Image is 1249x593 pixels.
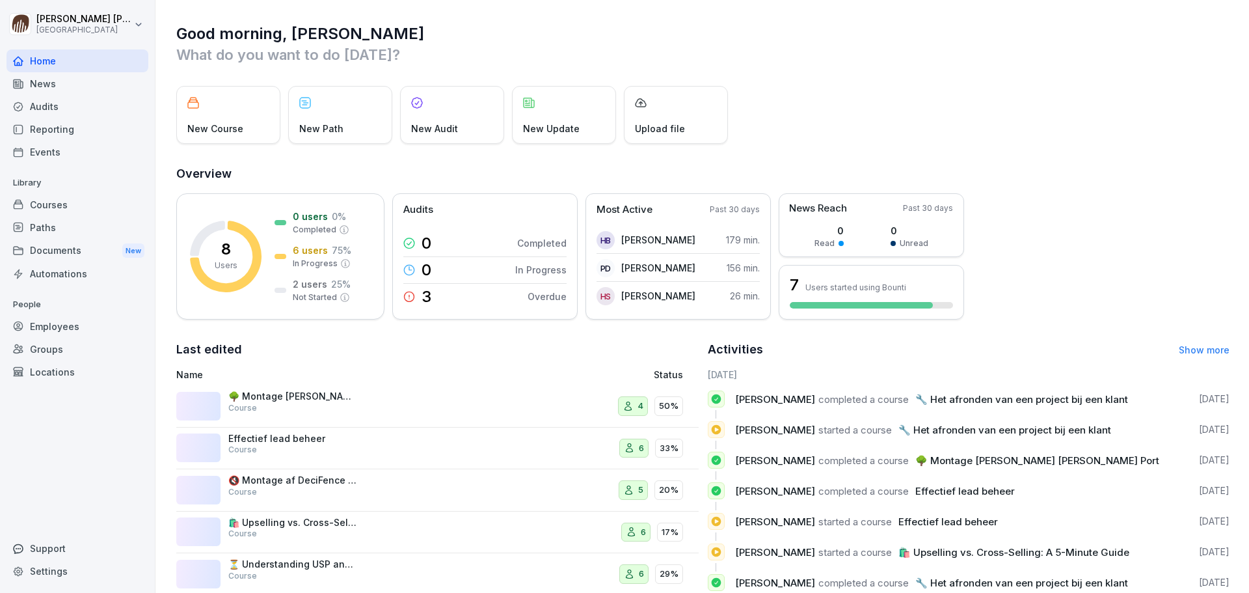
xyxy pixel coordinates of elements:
[422,236,431,251] p: 0
[411,122,458,135] p: New Audit
[176,512,699,554] a: 🛍️ Upselling vs. Cross-Selling: A 5-Minute GuideCourse617%
[523,122,580,135] p: New Update
[621,289,695,303] p: [PERSON_NAME]
[403,202,433,217] p: Audits
[7,141,148,163] div: Events
[898,516,998,528] span: Effectief lead beheer
[228,559,358,570] p: ⏳ Understanding USP and ESP in 5 Minutes
[818,393,909,406] span: completed a course
[818,454,909,467] span: completed a course
[228,517,358,529] p: 🛍️ Upselling vs. Cross-Selling: A 5-Minute Guide
[654,368,683,381] p: Status
[228,433,358,445] p: Effectief lead beheer
[708,340,763,359] h2: Activities
[903,202,953,214] p: Past 30 days
[659,400,678,413] p: 50%
[915,393,1128,406] span: 🔧 Het afronden van een project bij een klant
[331,277,351,291] p: 25 %
[228,570,257,582] p: Course
[638,484,643,497] p: 5
[660,442,678,455] p: 33%
[187,122,243,135] p: New Course
[122,243,144,258] div: New
[7,172,148,193] p: Library
[814,238,835,249] p: Read
[7,560,148,583] a: Settings
[7,262,148,285] a: Automations
[293,243,328,257] p: 6 users
[900,238,928,249] p: Unread
[1199,454,1229,467] p: [DATE]
[818,424,892,436] span: started a course
[228,444,257,456] p: Course
[915,454,1159,467] span: 🌳 Montage [PERSON_NAME] [PERSON_NAME] Port
[7,315,148,338] div: Employees
[638,400,643,413] p: 4
[228,391,358,402] p: 🌳 Montage [PERSON_NAME] [PERSON_NAME] Port
[7,193,148,216] a: Courses
[597,231,615,249] div: HB
[1179,344,1229,355] a: Show more
[176,385,699,428] a: 🌳 Montage [PERSON_NAME] [PERSON_NAME] PortCourse450%
[7,118,148,141] div: Reporting
[293,292,337,303] p: Not Started
[332,210,346,223] p: 0 %
[7,537,148,560] div: Support
[7,95,148,118] a: Audits
[228,528,257,540] p: Course
[597,259,615,277] div: PD
[898,546,1129,559] span: 🛍️ Upselling vs. Cross-Selling: A 5-Minute Guide
[332,243,351,257] p: 75 %
[228,486,257,498] p: Course
[641,526,646,539] p: 6
[898,424,1111,436] span: 🔧 Het afronden van een project bij een klant
[176,469,699,512] a: 🔇 Montage af DeciFence StøjhegnCourse520%
[735,516,815,528] span: [PERSON_NAME]
[915,577,1128,589] span: 🔧 Het afronden van een project bij een klant
[176,23,1229,44] h1: Good morning, [PERSON_NAME]
[7,239,148,263] a: DocumentsNew
[727,261,760,275] p: 156 min.
[176,428,699,470] a: Effectief lead beheerCourse633%
[818,485,909,497] span: completed a course
[528,290,567,303] p: Overdue
[293,210,328,223] p: 0 users
[7,338,148,361] div: Groups
[735,577,815,589] span: [PERSON_NAME]
[176,368,504,381] p: Name
[515,263,567,277] p: In Progress
[639,568,644,581] p: 6
[708,368,1230,381] h6: [DATE]
[1199,545,1229,559] p: [DATE]
[660,568,678,581] p: 29%
[735,454,815,467] span: [PERSON_NAME]
[293,277,327,291] p: 2 users
[7,72,148,95] a: News
[176,44,1229,65] p: What do you want to do [DATE]?
[176,165,1229,183] h2: Overview
[7,239,148,263] div: Documents
[710,204,760,215] p: Past 30 days
[228,475,358,486] p: 🔇 Montage af DeciFence Støjhegn
[7,49,148,72] a: Home
[735,393,815,406] span: [PERSON_NAME]
[621,261,695,275] p: [PERSON_NAME]
[293,258,338,269] p: In Progress
[805,283,906,292] p: Users started using Bounti
[635,122,685,135] p: Upload file
[7,294,148,315] p: People
[662,526,678,539] p: 17%
[726,233,760,247] p: 179 min.
[422,289,431,305] p: 3
[221,241,231,257] p: 8
[597,287,615,305] div: HS
[36,14,131,25] p: [PERSON_NAME] [PERSON_NAME]
[659,484,678,497] p: 20%
[176,340,699,359] h2: Last edited
[891,224,928,238] p: 0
